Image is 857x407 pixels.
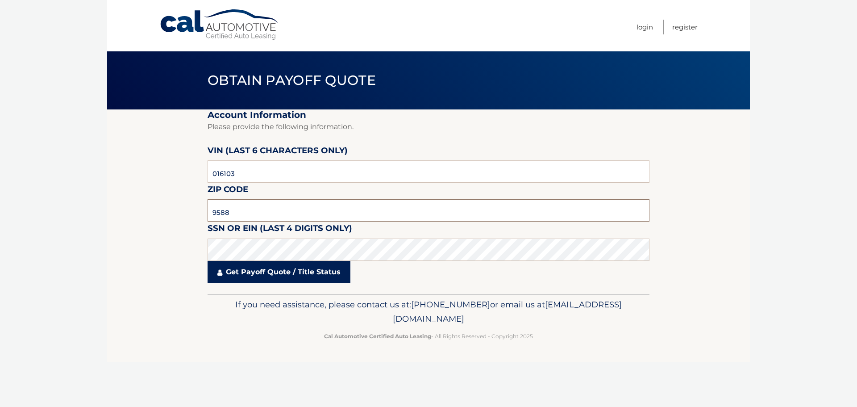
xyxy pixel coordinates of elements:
[672,20,698,34] a: Register
[213,298,644,326] p: If you need assistance, please contact us at: or email us at
[208,183,248,199] label: Zip Code
[208,72,376,88] span: Obtain Payoff Quote
[208,222,352,238] label: SSN or EIN (last 4 digits only)
[208,121,649,133] p: Please provide the following information.
[637,20,653,34] a: Login
[324,333,431,340] strong: Cal Automotive Certified Auto Leasing
[213,331,644,341] p: - All Rights Reserved - Copyright 2025
[208,144,348,160] label: VIN (last 6 characters only)
[159,9,280,41] a: Cal Automotive
[411,299,490,310] span: [PHONE_NUMBER]
[208,109,649,121] h2: Account Information
[208,261,350,283] a: Get Payoff Quote / Title Status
